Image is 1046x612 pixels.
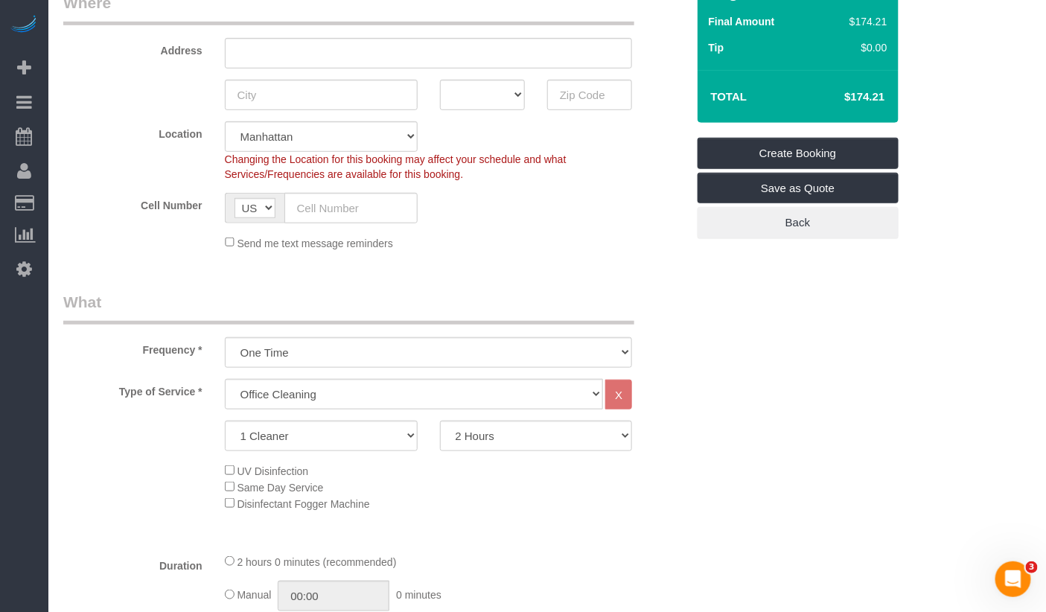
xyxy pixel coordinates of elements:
label: Address [52,38,214,58]
span: Disinfectant Fogger Machine [237,498,370,510]
label: Cell Number [52,193,214,213]
iframe: Intercom live chat [995,561,1031,597]
label: Type of Service * [52,379,214,399]
a: Save as Quote [698,173,899,204]
label: Duration [52,553,214,573]
span: 0 minutes [396,590,441,602]
input: City [225,80,418,110]
span: 3 [1026,561,1038,573]
input: Cell Number [284,193,418,223]
span: Same Day Service [237,482,324,494]
label: Location [52,121,214,141]
label: Frequency * [52,337,214,357]
span: Manual [237,590,272,602]
div: $174.21 [844,14,887,29]
div: $0.00 [844,40,887,55]
label: Tip [709,40,724,55]
a: Back [698,207,899,238]
strong: Total [711,90,747,103]
label: Final Amount [709,14,775,29]
span: UV Disinfection [237,465,309,477]
img: Automaid Logo [9,15,39,36]
h4: $174.21 [800,91,884,103]
input: Zip Code [547,80,632,110]
legend: What [63,291,634,325]
span: Send me text message reminders [237,237,393,249]
span: Changing the Location for this booking may affect your schedule and what Services/Frequencies are... [225,153,567,180]
span: 2 hours 0 minutes (recommended) [237,556,397,568]
a: Create Booking [698,138,899,169]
